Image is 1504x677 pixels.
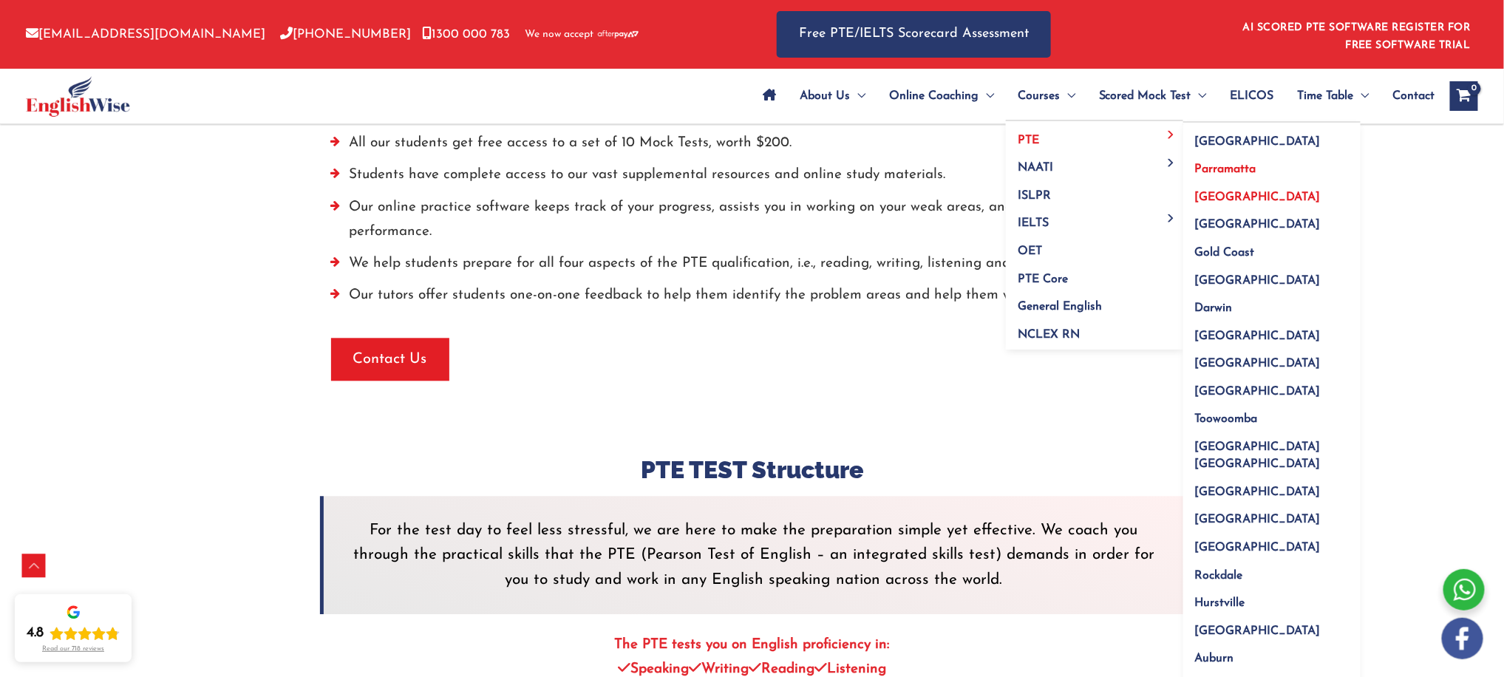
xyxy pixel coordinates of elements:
span: General English [1018,301,1102,313]
img: cropped-ew-logo [26,76,130,117]
a: Online CoachingMenu Toggle [877,70,1006,122]
span: IELTS [1018,217,1049,229]
p: For the test day to feel less stressful, we are here to make the preparation simple yet effective... [346,518,1163,592]
span: Menu Toggle [850,70,865,122]
button: Contact Us [331,338,449,381]
a: [GEOGRAPHIC_DATA] [1183,372,1361,401]
span: Menu Toggle [979,70,994,122]
aside: Header Widget 1 [1234,10,1478,58]
a: [GEOGRAPHIC_DATA] [1183,473,1361,501]
span: NCLEX RN [1018,329,1080,341]
span: PTE Core [1018,273,1068,285]
a: IELTSMenu Toggle [1006,205,1183,233]
a: [GEOGRAPHIC_DATA] [1183,501,1361,529]
span: Hurstville [1195,597,1245,609]
span: NAATI [1018,162,1053,174]
a: [GEOGRAPHIC_DATA] [1183,206,1361,234]
span: OET [1018,245,1042,257]
strong: The PTE tests you on English proficiency in: [615,638,890,652]
span: Gold Coast [1195,247,1255,259]
a: Rockdale [1183,557,1361,585]
span: Toowoomba [1195,413,1258,425]
a: [GEOGRAPHIC_DATA] [1183,123,1361,151]
a: [GEOGRAPHIC_DATA] [1183,178,1361,206]
a: Darwin [1183,290,1361,318]
a: [GEOGRAPHIC_DATA] [1183,317,1361,345]
span: [GEOGRAPHIC_DATA] [1195,386,1321,398]
span: Contact [1393,70,1435,122]
span: [GEOGRAPHIC_DATA] [1195,191,1321,203]
a: NAATIMenu Toggle [1006,149,1183,177]
span: Contact Us [353,349,427,370]
a: Auburn [1183,640,1361,668]
span: [GEOGRAPHIC_DATA] [1195,330,1321,342]
a: View Shopping Cart, empty [1450,81,1478,111]
a: Gold Coast [1183,234,1361,262]
span: Menu Toggle [1354,70,1369,122]
a: Scored Mock TestMenu Toggle [1087,70,1219,122]
a: Contact [1381,70,1435,122]
span: [GEOGRAPHIC_DATA] [GEOGRAPHIC_DATA] [1195,441,1321,470]
span: ISLPR [1018,190,1051,202]
a: PTE Core [1006,260,1183,288]
a: CoursesMenu Toggle [1006,70,1087,122]
span: Menu Toggle [1163,132,1180,140]
span: Rockdale [1195,570,1243,582]
img: Afterpay-Logo [598,30,639,38]
a: PTEMenu Toggle [1006,121,1183,149]
a: General English [1006,288,1183,316]
span: ELICOS [1231,70,1274,122]
span: [GEOGRAPHIC_DATA] [1195,219,1321,231]
h3: PTE TEST Structure [320,455,1185,486]
a: OET [1006,233,1183,261]
div: Rating: 4.8 out of 5 [27,625,120,642]
span: Parramatta [1195,163,1256,175]
img: white-facebook.png [1442,618,1483,659]
a: [GEOGRAPHIC_DATA] [1183,262,1361,290]
span: [GEOGRAPHIC_DATA] [1195,136,1321,148]
span: Menu Toggle [1163,159,1180,167]
a: Toowoomba [1183,401,1361,429]
a: [GEOGRAPHIC_DATA] [1183,529,1361,557]
div: 4.8 [27,625,44,642]
span: [GEOGRAPHIC_DATA] [1195,358,1321,370]
span: [GEOGRAPHIC_DATA] [1195,542,1321,554]
a: [EMAIL_ADDRESS][DOMAIN_NAME] [26,28,265,41]
li: Students have complete access to our vast supplemental resources and online study materials. [331,163,1174,194]
a: AI SCORED PTE SOFTWARE REGISTER FOR FREE SOFTWARE TRIAL [1243,22,1471,51]
span: [GEOGRAPHIC_DATA] [1195,514,1321,525]
span: Auburn [1195,653,1234,664]
a: Free PTE/IELTS Scorecard Assessment [777,11,1051,58]
a: Time TableMenu Toggle [1286,70,1381,122]
span: Darwin [1195,302,1233,314]
a: [PHONE_NUMBER] [280,28,411,41]
span: PTE [1018,135,1039,146]
span: [GEOGRAPHIC_DATA] [1195,625,1321,637]
li: Our tutors offer students one-on-one feedback to help them identify the problem areas and help th... [331,283,1174,315]
a: [GEOGRAPHIC_DATA] [1183,612,1361,640]
a: ELICOS [1219,70,1286,122]
div: Read our 718 reviews [42,645,104,653]
span: About Us [800,70,850,122]
a: Hurstville [1183,585,1361,613]
li: Our online practice software keeps track of your progress, assists you in working on your weak ar... [331,195,1174,252]
span: Time Table [1298,70,1354,122]
span: Courses [1018,70,1060,122]
a: [GEOGRAPHIC_DATA] [1183,345,1361,373]
strong: Speaking Writing Reading Listening [618,662,886,676]
span: [GEOGRAPHIC_DATA] [1195,486,1321,498]
span: Menu Toggle [1163,214,1180,222]
li: All our students get free access to a set of 10 Mock Tests, worth $200. [331,131,1174,163]
a: NCLEX RN [1006,316,1183,350]
a: About UsMenu Toggle [788,70,877,122]
span: Online Coaching [889,70,979,122]
span: Menu Toggle [1191,70,1207,122]
span: We now accept [525,27,593,42]
a: Parramatta [1183,151,1361,179]
a: ISLPR [1006,177,1183,205]
span: [GEOGRAPHIC_DATA] [1195,275,1321,287]
nav: Site Navigation: Main Menu [751,70,1435,122]
a: 1300 000 783 [422,28,510,41]
span: Scored Mock Test [1099,70,1191,122]
li: We help students prepare for all four aspects of the PTE qualification, i.e., reading, writing, l... [331,251,1174,283]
